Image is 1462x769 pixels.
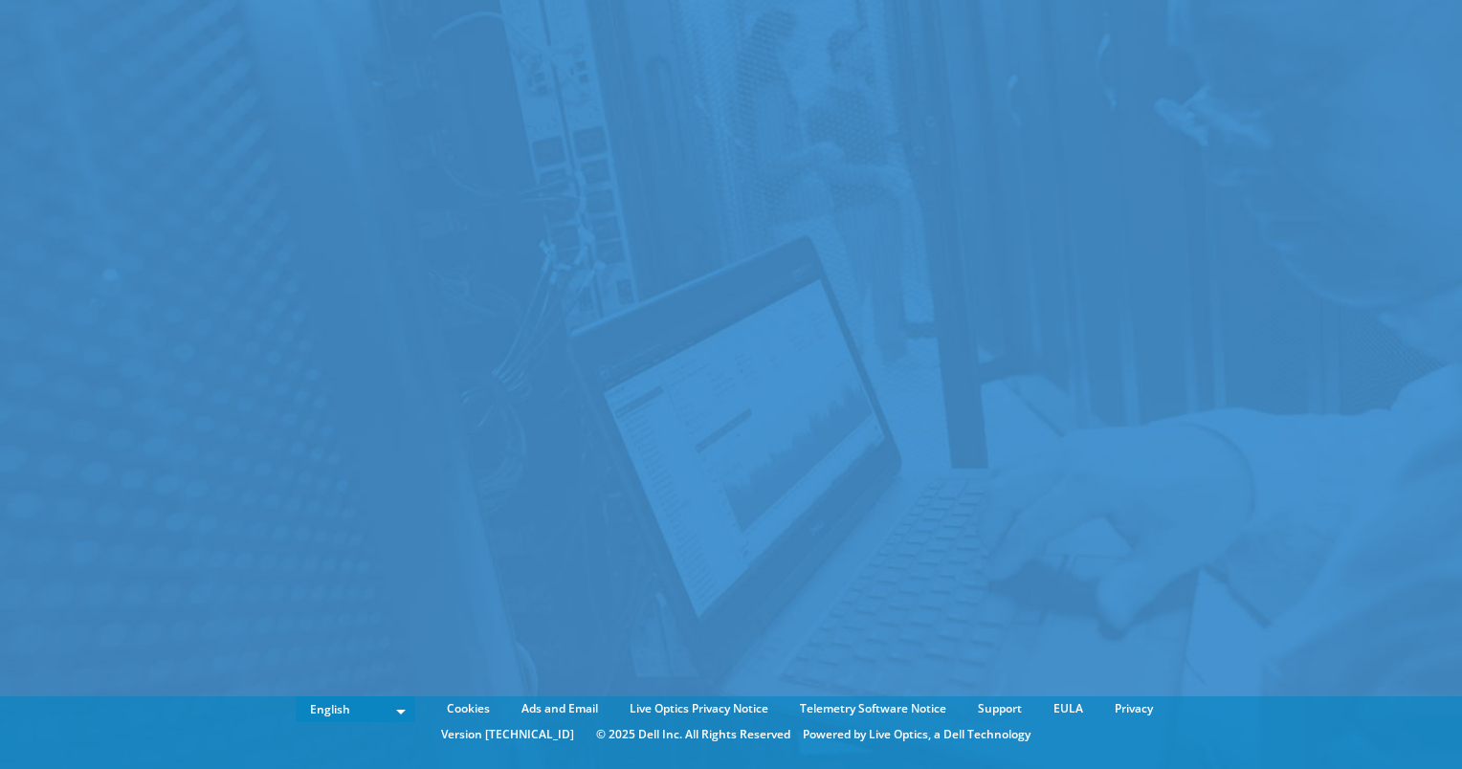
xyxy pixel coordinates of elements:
a: Telemetry Software Notice [786,698,961,719]
li: © 2025 Dell Inc. All Rights Reserved [587,724,800,745]
li: Powered by Live Optics, a Dell Technology [803,724,1030,745]
a: Cookies [432,698,504,719]
li: Version [TECHNICAL_ID] [432,724,584,745]
a: Live Optics Privacy Notice [615,698,783,719]
a: Ads and Email [507,698,612,719]
a: Privacy [1100,698,1167,719]
a: EULA [1039,698,1097,719]
a: Support [964,698,1036,719]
